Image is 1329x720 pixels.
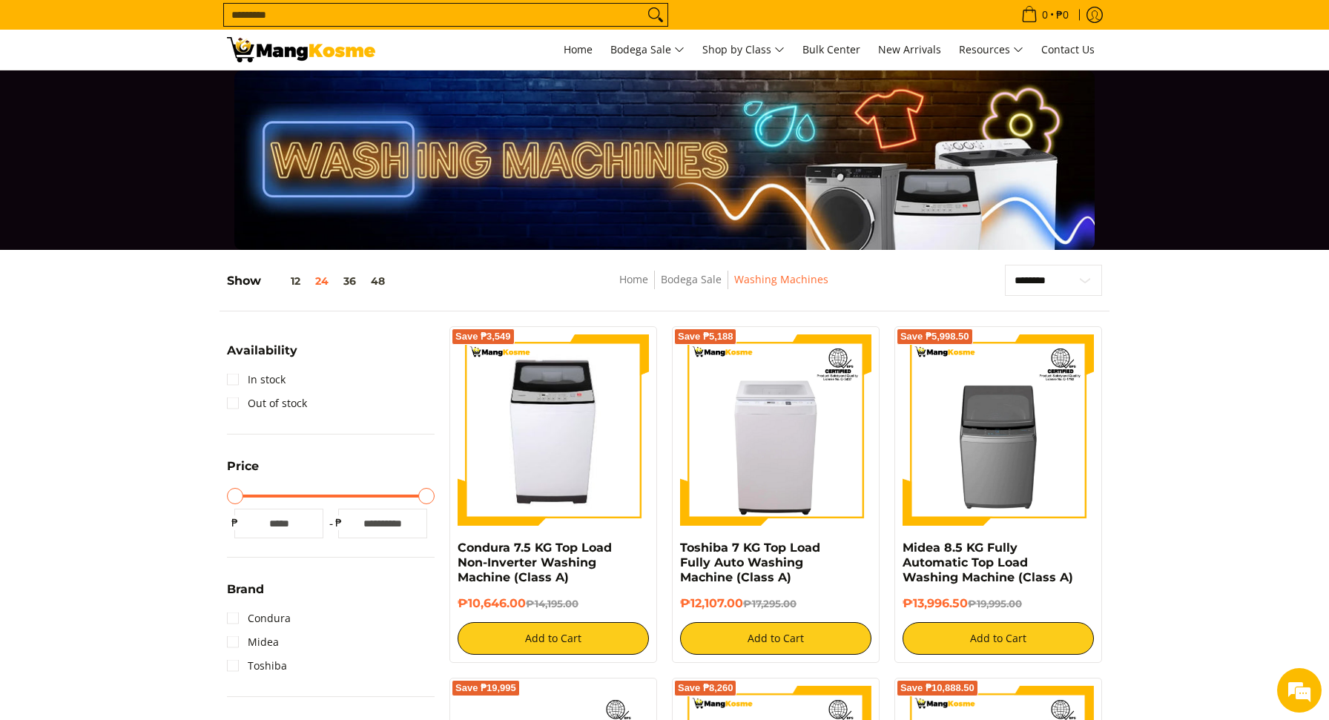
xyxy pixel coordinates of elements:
span: Bodega Sale [610,41,685,59]
button: 36 [336,275,363,287]
a: Bodega Sale [661,272,722,286]
span: Save ₱8,260 [678,684,733,693]
a: Contact Us [1034,30,1102,70]
span: • [1017,7,1073,23]
button: Add to Cart [680,622,871,655]
img: condura-7.5kg-topload-non-inverter-washing-machine-class-c-full-view-mang-kosme [464,334,643,526]
del: ₱17,295.00 [743,598,797,610]
span: Availability [227,345,297,357]
span: Shop by Class [702,41,785,59]
del: ₱14,195.00 [526,598,578,610]
a: Midea [227,630,279,654]
button: Add to Cart [458,622,649,655]
button: 48 [363,275,392,287]
a: Home [619,272,648,286]
a: Home [556,30,600,70]
span: Save ₱19,995 [455,684,516,693]
span: Price [227,460,259,472]
a: Toshiba 7 KG Top Load Fully Auto Washing Machine (Class A) [680,541,820,584]
h6: ₱13,996.50 [903,596,1094,611]
nav: Breadcrumbs [515,271,932,304]
a: Condura [227,607,291,630]
span: ₱ [331,515,346,530]
summary: Open [227,584,264,607]
a: Washing Machines [734,272,828,286]
summary: Open [227,345,297,368]
span: ₱ [227,515,242,530]
h6: ₱10,646.00 [458,596,649,611]
a: In stock [227,368,286,392]
summary: Open [227,460,259,483]
img: Washing Machines l Mang Kosme: Home Appliances Warehouse Sale Partner [227,37,375,62]
span: Contact Us [1041,42,1095,56]
a: Shop by Class [695,30,792,70]
span: Home [564,42,593,56]
del: ₱19,995.00 [968,598,1022,610]
img: Toshiba 7 KG Top Load Fully Auto Washing Machine (Class A) [680,334,871,526]
a: New Arrivals [871,30,949,70]
a: Bodega Sale [603,30,692,70]
span: Save ₱3,549 [455,332,511,341]
span: Bulk Center [802,42,860,56]
span: ₱0 [1054,10,1071,20]
a: Bulk Center [795,30,868,70]
span: Resources [959,41,1023,59]
span: New Arrivals [878,42,941,56]
span: Brand [227,584,264,595]
nav: Main Menu [390,30,1102,70]
button: 12 [261,275,308,287]
a: Toshiba [227,654,287,678]
button: Add to Cart [903,622,1094,655]
button: 24 [308,275,336,287]
h6: ₱12,107.00 [680,596,871,611]
span: Save ₱10,888.50 [900,684,975,693]
span: 0 [1040,10,1050,20]
span: Save ₱5,998.50 [900,332,969,341]
a: Out of stock [227,392,307,415]
a: Condura 7.5 KG Top Load Non-Inverter Washing Machine (Class A) [458,541,612,584]
a: Midea 8.5 KG Fully Automatic Top Load Washing Machine (Class A) [903,541,1073,584]
button: Search [644,4,667,26]
h5: Show [227,274,392,288]
img: Midea 8.5 KG Fully Automatic Top Load Washing Machine (Class A) [903,334,1094,526]
a: Resources [952,30,1031,70]
span: Save ₱5,188 [678,332,733,341]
